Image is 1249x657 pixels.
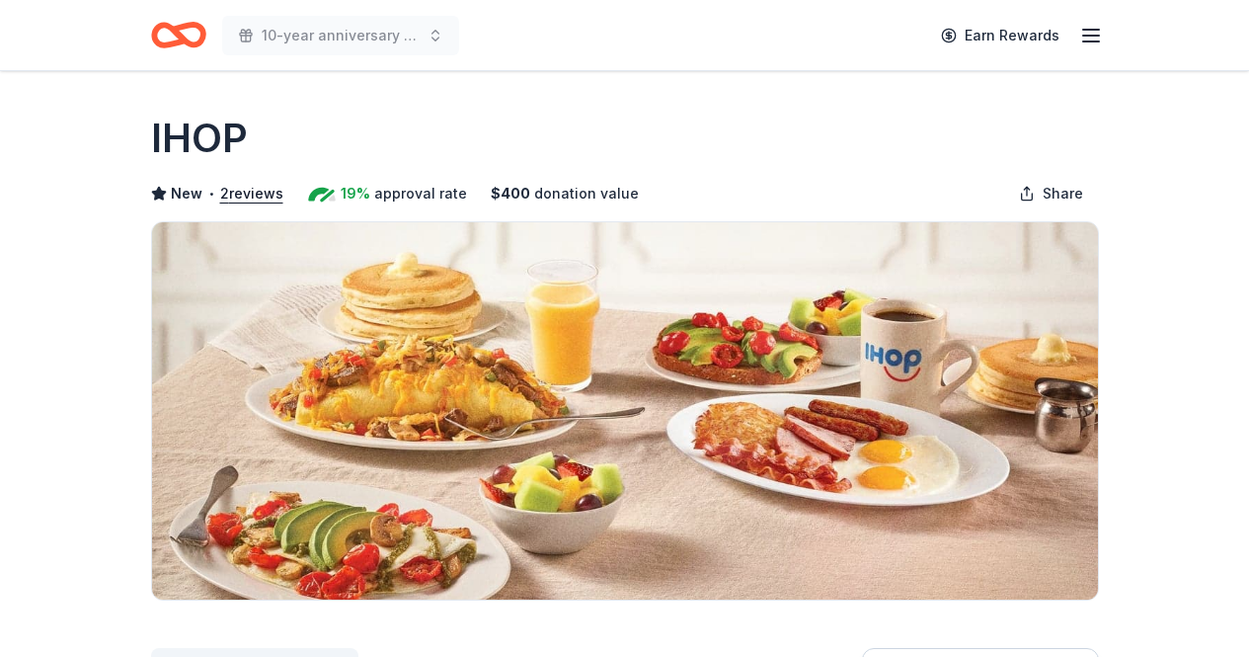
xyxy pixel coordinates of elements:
[152,222,1098,600] img: Image for IHOP
[262,24,420,47] span: 10-year anniversary by hosting our First Annual Golf Scramble Fundraiser
[374,182,467,205] span: approval rate
[171,182,202,205] span: New
[222,16,459,55] button: 10-year anniversary by hosting our First Annual Golf Scramble Fundraiser
[151,111,248,166] h1: IHOP
[220,182,283,205] button: 2reviews
[1003,174,1099,213] button: Share
[341,182,370,205] span: 19%
[1043,182,1083,205] span: Share
[151,12,206,58] a: Home
[534,182,639,205] span: donation value
[491,182,530,205] span: $ 400
[207,186,214,202] span: •
[929,18,1071,53] a: Earn Rewards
